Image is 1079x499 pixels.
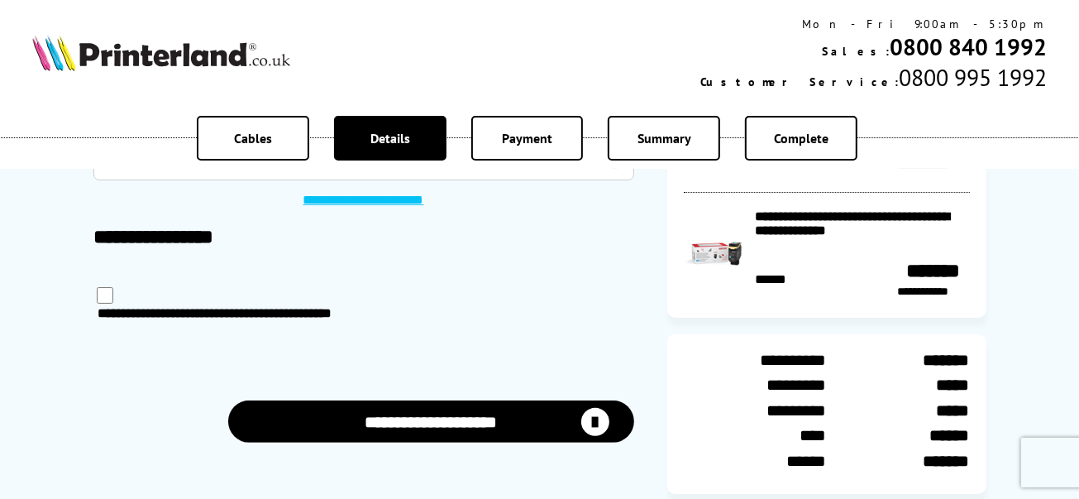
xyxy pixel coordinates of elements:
[774,130,828,146] span: Complete
[234,130,272,146] span: Cables
[700,74,899,89] span: Customer Service:
[370,130,410,146] span: Details
[637,130,691,146] span: Summary
[32,35,290,71] img: Printerland Logo
[899,62,1047,93] span: 0800 995 1992
[822,44,890,59] span: Sales:
[890,31,1047,62] a: 0800 840 1992
[700,17,1047,31] div: Mon - Fri 9:00am - 5:30pm
[502,130,552,146] span: Payment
